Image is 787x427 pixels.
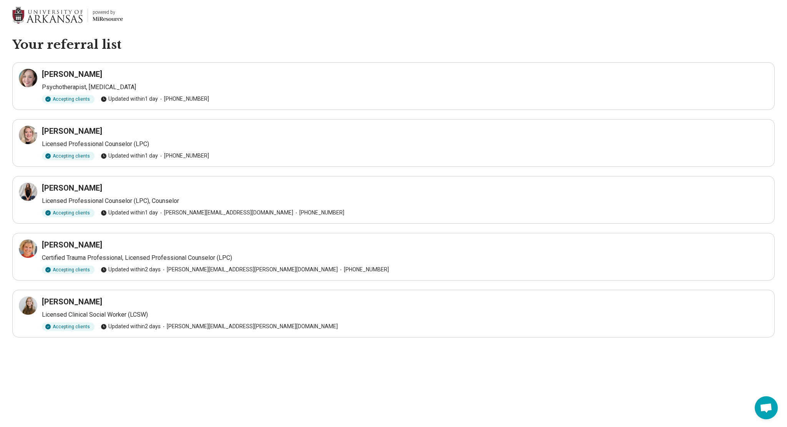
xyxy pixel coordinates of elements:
span: [PHONE_NUMBER] [158,95,209,103]
span: [PHONE_NUMBER] [158,152,209,160]
span: [PERSON_NAME][EMAIL_ADDRESS][DOMAIN_NAME] [158,209,293,217]
p: Licensed Professional Counselor (LPC), Counselor [42,196,768,206]
h3: [PERSON_NAME] [42,126,102,136]
span: [PERSON_NAME][EMAIL_ADDRESS][PERSON_NAME][DOMAIN_NAME] [161,266,338,274]
a: Open chat [755,396,778,419]
p: Licensed Professional Counselor (LPC) [42,140,768,149]
h1: Your referral list [12,37,775,53]
span: Updated within 2 days [101,266,161,274]
span: Updated within 1 day [101,209,158,217]
div: Accepting clients [42,209,95,217]
h3: [PERSON_NAME] [42,69,102,80]
span: Updated within 1 day [101,152,158,160]
p: Certified Trauma Professional, Licensed Professional Counselor (LPC) [42,253,768,263]
p: Licensed Clinical Social Worker (LCSW) [42,310,768,319]
span: Updated within 1 day [101,95,158,103]
span: [PHONE_NUMBER] [293,209,344,217]
div: Accepting clients [42,95,95,103]
div: Accepting clients [42,152,95,160]
img: University of Arkansas [12,6,83,25]
a: University of Arkansaspowered by [12,6,123,25]
span: [PHONE_NUMBER] [338,266,389,274]
span: [PERSON_NAME][EMAIL_ADDRESS][PERSON_NAME][DOMAIN_NAME] [161,322,338,331]
h3: [PERSON_NAME] [42,239,102,250]
h3: [PERSON_NAME] [42,296,102,307]
div: powered by [93,9,123,16]
h3: [PERSON_NAME] [42,183,102,193]
div: Accepting clients [42,322,95,331]
div: Accepting clients [42,266,95,274]
span: Updated within 2 days [101,322,161,331]
p: Psychotherapist, [MEDICAL_DATA] [42,83,768,92]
